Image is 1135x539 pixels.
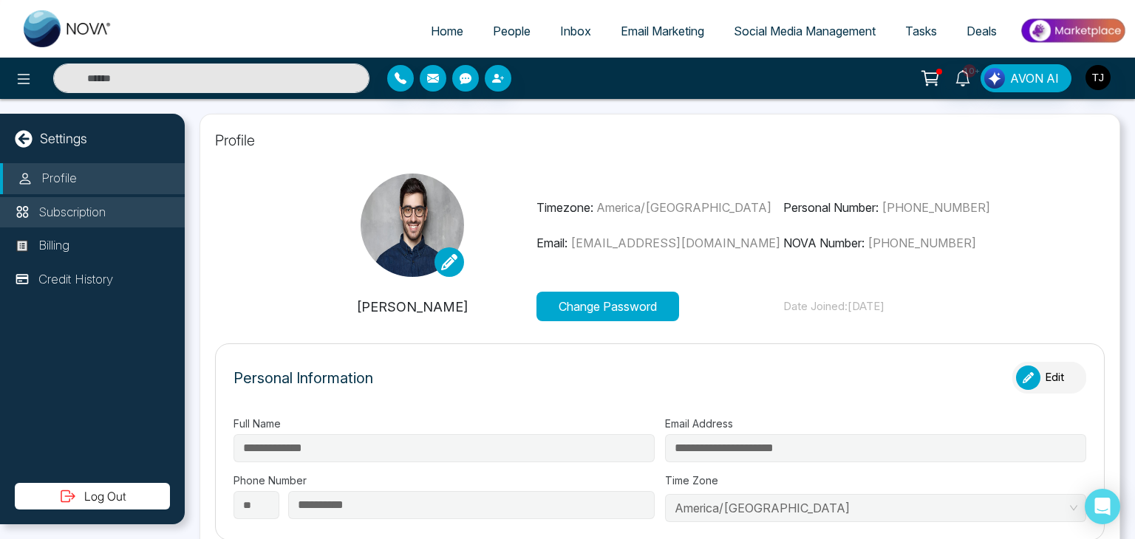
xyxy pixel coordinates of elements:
[41,169,77,188] p: Profile
[24,10,112,47] img: Nova CRM Logo
[984,68,1005,89] img: Lead Flow
[905,24,937,38] span: Tasks
[478,17,545,45] a: People
[783,298,1031,315] p: Date Joined: [DATE]
[882,200,990,215] span: [PHONE_NUMBER]
[665,473,1086,488] label: Time Zone
[890,17,952,45] a: Tasks
[783,234,1031,252] p: NOVA Number:
[675,497,1077,519] span: America/Toronto
[868,236,976,250] span: [PHONE_NUMBER]
[1010,69,1059,87] span: AVON AI
[361,174,464,277] img: headshot-guy-wearing-spectacles-looking-camera-with-smile-isolated-background.jpg
[493,24,531,38] span: People
[38,203,106,222] p: Subscription
[734,24,876,38] span: Social Media Management
[963,64,976,78] span: 10+
[536,234,784,252] p: Email:
[15,483,170,509] button: Log Out
[416,17,478,45] a: Home
[234,367,373,389] p: Personal Information
[431,24,463,38] span: Home
[606,17,719,45] a: Email Marketing
[1019,14,1126,47] img: Market-place.gif
[38,270,113,289] p: Credit History
[1085,65,1111,90] img: User Avatar
[719,17,890,45] a: Social Media Management
[1012,362,1086,394] button: Edit
[621,24,704,38] span: Email Marketing
[783,199,1031,216] p: Personal Number:
[38,236,69,255] p: Billing
[1085,489,1120,524] div: Open Intercom Messenger
[967,24,997,38] span: Deals
[289,297,536,317] p: [PERSON_NAME]
[665,416,1086,431] label: Email Address
[215,129,1105,151] p: Profile
[945,64,981,90] a: 10+
[981,64,1071,92] button: AVON AI
[570,236,780,250] span: [EMAIL_ADDRESS][DOMAIN_NAME]
[560,24,591,38] span: Inbox
[234,416,655,431] label: Full Name
[536,199,784,216] p: Timezone:
[545,17,606,45] a: Inbox
[40,128,87,148] p: Settings
[536,292,679,321] button: Change Password
[952,17,1012,45] a: Deals
[234,473,655,488] label: Phone Number
[596,200,771,215] span: America/[GEOGRAPHIC_DATA]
